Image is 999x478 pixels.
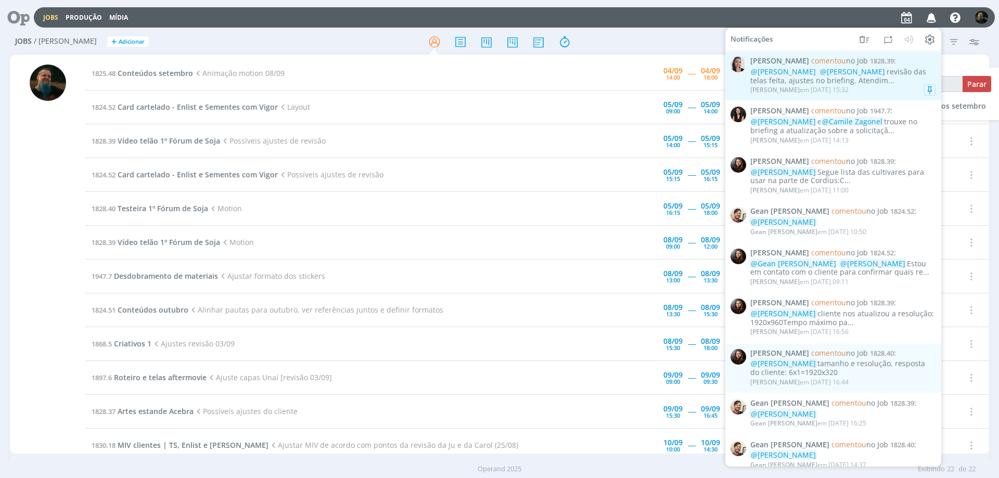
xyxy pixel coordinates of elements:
span: : [750,107,936,115]
div: em [DATE] 16:56 [750,328,849,335]
span: de [958,464,966,474]
span: : [750,399,936,408]
span: Conteúdos setembro [911,101,986,111]
span: [PERSON_NAME] [750,157,809,166]
div: 09:30 [703,379,718,384]
span: no Job [831,398,888,408]
button: M [975,8,989,27]
div: 16:45 [703,412,718,418]
span: no Job [811,347,868,357]
div: cliente nos atualizou a resolução: 1920x960Tempo máximo pa... [750,309,936,327]
div: 08/09 [663,236,683,243]
div: 05/09 [701,135,720,142]
span: [PERSON_NAME] [750,277,800,286]
span: no Job [811,298,868,307]
span: ----- [688,136,696,146]
span: ----- [688,339,696,348]
span: @Gean [PERSON_NAME] [751,258,836,268]
div: 09:00 [666,243,680,249]
span: @[PERSON_NAME] [751,117,816,126]
div: 05/09 [663,135,683,142]
div: 16:15 [703,176,718,182]
div: 08/09 [663,304,683,311]
span: 1824.51 [92,305,116,315]
div: 13:00 [666,277,680,283]
span: Possíveis ajustes de revisão [278,170,383,179]
div: 08/09 [701,236,720,243]
span: ----- [688,102,696,112]
span: 1947.7 [92,272,112,281]
span: @[PERSON_NAME] [751,308,816,318]
span: Ajustar MIV de acordo com pontos da revisão da Ju e da Carol (25/08) [268,440,518,450]
span: @[PERSON_NAME] [840,258,905,268]
div: 09/09 [701,371,720,379]
span: Gean [PERSON_NAME] [750,460,817,469]
div: 05/09 [663,202,683,210]
a: 1824.52Card cartelado - Enlist e Sementes com Vigor [92,170,278,179]
span: Gean [PERSON_NAME] [750,440,829,449]
div: Segue lista das cultivares para usar na parte de Cordius:C... [750,167,936,185]
span: : [750,207,936,216]
span: ----- [688,170,696,179]
span: ----- [688,372,696,382]
span: Ajustes revisão 03/09 [151,339,235,348]
a: Jobs [43,13,58,22]
span: / [PERSON_NAME] [34,37,97,46]
div: 14:30 [703,446,718,452]
span: ----- [688,68,696,78]
span: 1828.40 [890,440,914,449]
span: Layout [278,102,310,112]
a: Produção [66,13,102,22]
div: tamanho e resolução, resposta do cliente: 6x1=1920x320 [750,359,936,377]
div: 09/09 [701,405,720,412]
div: em [DATE] 15:32 [750,86,849,94]
span: Motion [220,237,254,247]
a: 1825.48Conteúdos setembro [92,68,193,78]
span: [PERSON_NAME] [750,186,800,195]
span: Roteiro e telas aftermovie [114,372,207,382]
span: 22 [947,464,954,474]
span: @Camile Zagonel [822,117,882,126]
a: 1868.5Criativos 1 [92,339,151,348]
div: 09:00 [666,108,680,114]
span: [PERSON_NAME] [750,377,800,386]
span: comentou [811,56,846,66]
div: e trouxe no briefing a atualização sobre a solicitaçã... [750,118,936,135]
a: 1830.18MIV clientes | TS, Enlist e [PERSON_NAME] [92,440,268,450]
span: no Job [811,106,868,115]
img: G [731,440,746,456]
div: em [DATE] 16:25 [750,420,866,427]
span: Possíveis ajustes de revisão [220,136,326,146]
button: Mídia [106,14,131,22]
div: 05/09 [701,202,720,210]
div: 05/09 [701,169,720,176]
span: 1828.39 [890,398,914,408]
span: Testeira 1º Fórum de Soja [118,203,208,213]
div: 10:00 [666,446,680,452]
span: : [750,299,936,307]
span: Vídeo telão 1º Fórum de Soja [118,136,220,146]
span: 1947.7 [870,106,890,115]
img: E [731,249,746,264]
span: 1828.40 [92,204,116,213]
div: 15:30 [666,412,680,418]
span: @[PERSON_NAME] [751,358,816,368]
div: 08/09 [701,338,720,345]
span: : [750,157,936,166]
div: 12:00 [703,243,718,249]
div: revisão das telas feita, ajustes no briefing. Atendim... [750,68,936,85]
span: Alinhar pautas para outubro, ver referências juntos e definir formatos [188,305,443,315]
img: E [731,348,746,364]
button: Produção [62,14,105,22]
span: [PERSON_NAME] [750,299,809,307]
span: 1828.40 [870,348,894,357]
span: Desdobramento de materiais [114,271,218,281]
span: [PERSON_NAME] [750,57,809,66]
span: Gean [PERSON_NAME] [750,227,817,236]
span: : [750,440,936,449]
a: 1897.6Roteiro e telas aftermovie [92,372,207,382]
img: E [731,157,746,173]
span: [PERSON_NAME] [750,135,800,144]
span: no Job [811,56,868,66]
span: ----- [688,203,696,213]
